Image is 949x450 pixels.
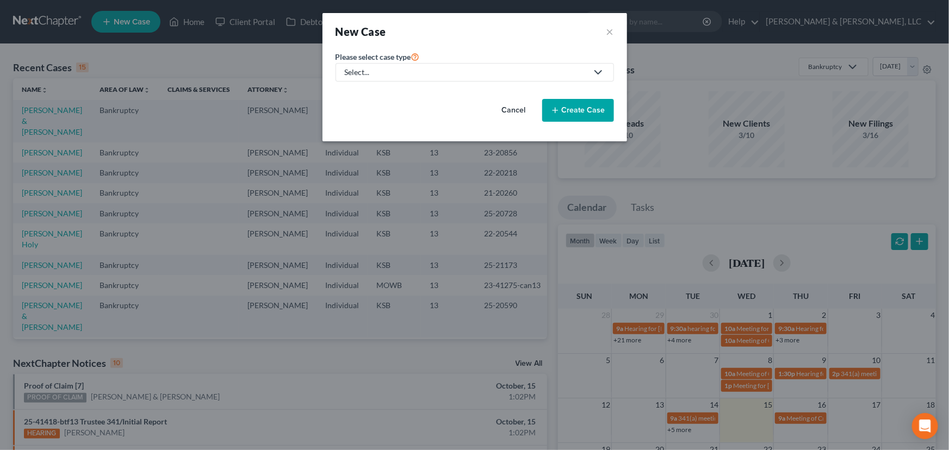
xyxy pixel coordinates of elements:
[336,52,411,61] span: Please select case type
[912,413,938,439] div: Open Intercom Messenger
[606,24,614,39] button: ×
[490,99,538,121] button: Cancel
[336,25,386,38] strong: New Case
[345,67,587,78] div: Select...
[542,99,614,122] button: Create Case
